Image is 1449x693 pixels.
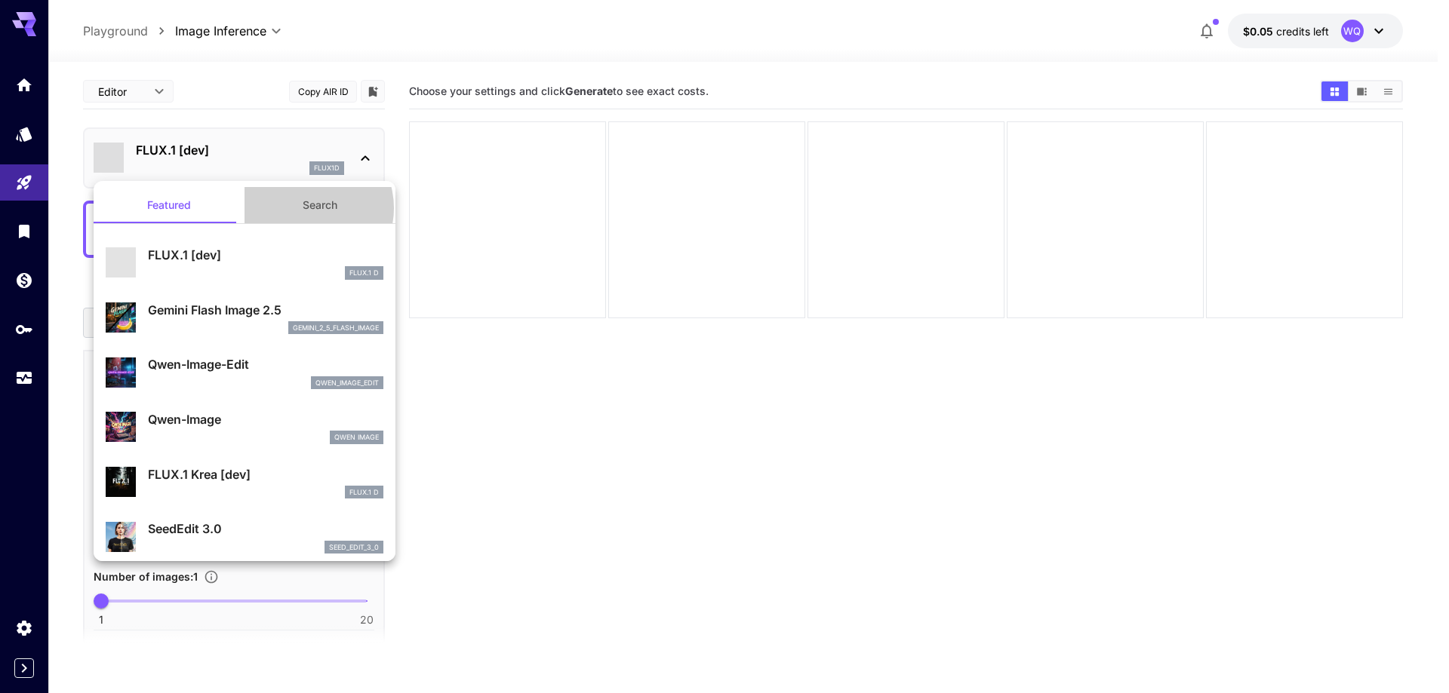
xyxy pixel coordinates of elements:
div: SeedEdit 3.0seed_edit_3_0 [106,514,383,560]
button: Search [245,187,395,223]
p: FLUX.1 D [349,487,379,498]
div: Qwen-Image-Editqwen_image_edit [106,349,383,395]
p: Qwen-Image-Edit [148,355,383,373]
p: qwen_image_edit [315,378,379,388]
p: Qwen-Image [148,410,383,428]
button: Featured [94,187,245,223]
div: Gemini Flash Image 2.5gemini_2_5_flash_image [106,295,383,341]
p: gemini_2_5_flash_image [293,323,379,333]
p: seed_edit_3_0 [329,542,379,553]
p: FLUX.1 [dev] [148,246,383,264]
p: FLUX.1 D [349,268,379,278]
p: Qwen Image [334,432,379,443]
p: FLUX.1 Krea [dev] [148,465,383,483]
div: FLUX.1 Krea [dev]FLUX.1 D [106,459,383,505]
p: SeedEdit 3.0 [148,520,383,538]
div: FLUX.1 [dev]FLUX.1 D [106,240,383,286]
div: Qwen-ImageQwen Image [106,404,383,450]
p: Gemini Flash Image 2.5 [148,301,383,319]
